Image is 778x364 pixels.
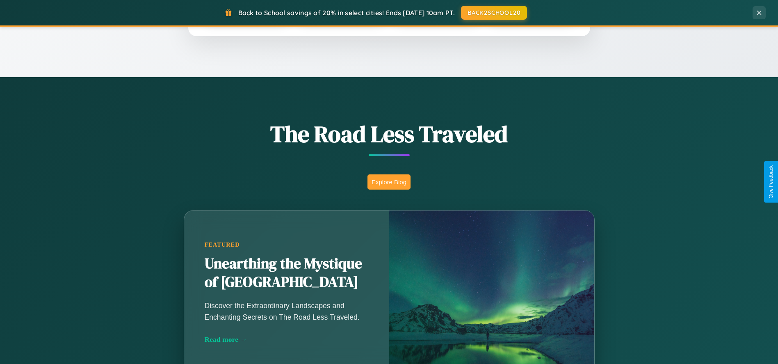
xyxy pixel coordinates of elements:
[461,6,527,20] button: BACK2SCHOOL20
[205,335,369,344] div: Read more →
[143,118,635,150] h1: The Road Less Traveled
[205,300,369,323] p: Discover the Extraordinary Landscapes and Enchanting Secrets on The Road Less Traveled.
[205,241,369,248] div: Featured
[367,174,411,190] button: Explore Blog
[768,165,774,199] div: Give Feedback
[205,254,369,292] h2: Unearthing the Mystique of [GEOGRAPHIC_DATA]
[238,9,455,17] span: Back to School savings of 20% in select cities! Ends [DATE] 10am PT.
